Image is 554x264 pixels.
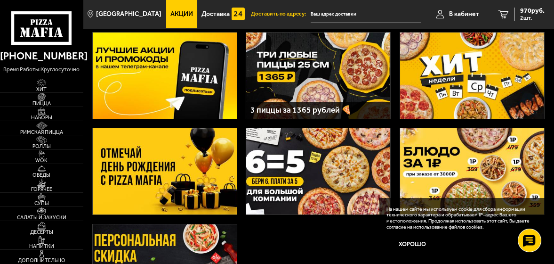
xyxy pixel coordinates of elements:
h3: 3 пиццы за 1365 рублей 🍕 [250,106,386,114]
span: В кабинет [449,11,479,17]
span: 2 шт. [520,15,545,21]
button: Хорошо [386,236,438,253]
input: Ваш адрес доставки [311,6,421,23]
span: Доставка [201,11,230,17]
p: На нашем сайте мы используем cookie для сбора информации технического характера и обрабатываем IP... [386,206,532,231]
span: Акции [170,11,193,17]
span: [GEOGRAPHIC_DATA] [96,11,161,17]
img: 15daf4d41897b9f0e9f617042186c801.svg [232,8,245,21]
a: 3 пиццы за 1365 рублей 🍕 [246,32,391,119]
span: 970 руб. [520,8,545,14]
span: Доставить по адресу: [251,11,311,17]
